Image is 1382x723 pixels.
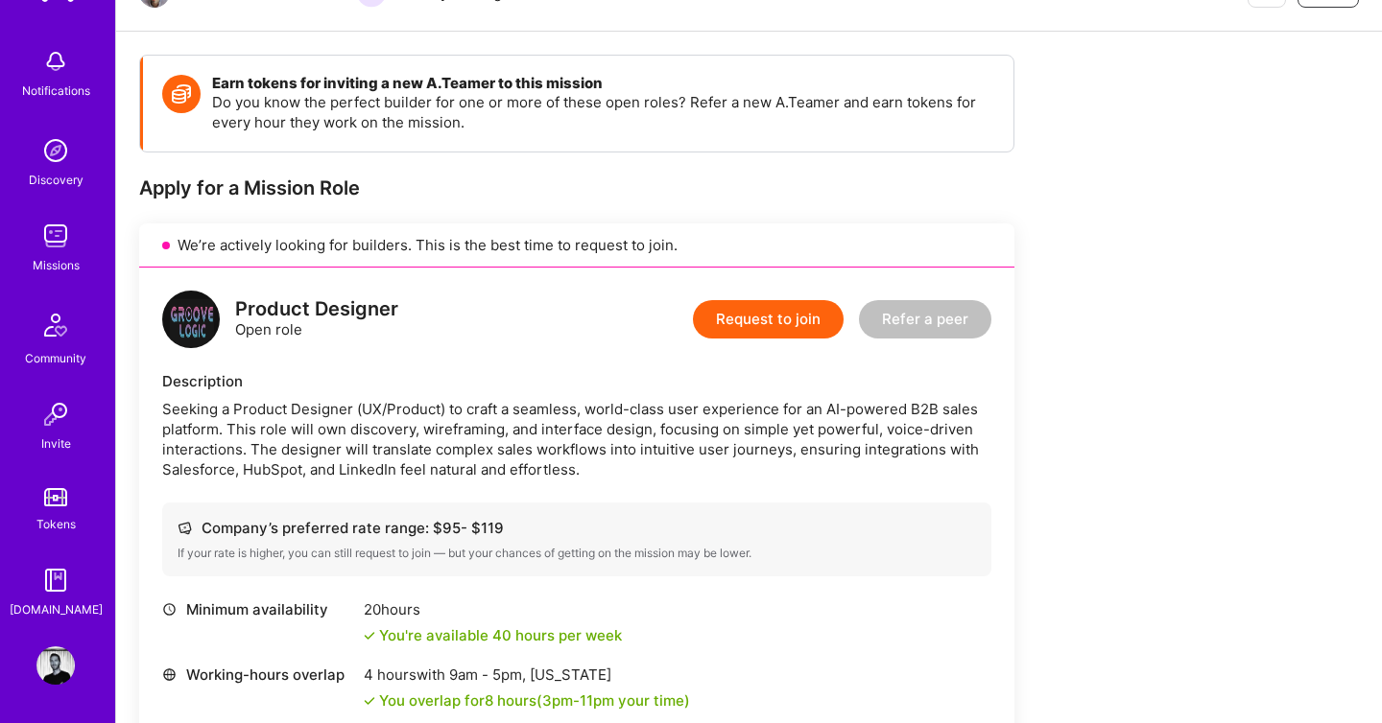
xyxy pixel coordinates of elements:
[162,665,354,685] div: Working-hours overlap
[235,299,398,339] div: Open role
[36,646,75,685] img: User Avatar
[212,92,994,132] p: Do you know the perfect builder for one or more of these open roles? Refer a new A.Teamer and ear...
[162,667,177,682] i: icon World
[44,488,67,506] img: tokens
[364,695,375,707] i: icon Check
[162,599,354,619] div: Minimum availability
[162,371,991,391] div: Description
[162,75,201,113] img: Token icon
[178,518,976,538] div: Company’s preferred rate range: $ 95 - $ 119
[36,217,75,255] img: teamwork
[693,300,844,338] button: Request to join
[36,561,75,599] img: guide book
[22,81,90,101] div: Notifications
[29,170,83,190] div: Discovery
[25,348,86,368] div: Community
[139,223,1014,268] div: We’re actively looking for builders. This is the best time to request to join.
[445,665,530,684] span: 9am - 5pm ,
[379,690,690,711] div: You overlap for 8 hours ( your time)
[859,300,991,338] button: Refer a peer
[36,131,75,170] img: discovery
[364,630,375,641] i: icon Check
[364,599,622,619] div: 20 hours
[162,602,177,617] i: icon Clock
[212,75,994,92] h4: Earn tokens for inviting a new A.Teamer to this mission
[41,433,71,454] div: Invite
[36,42,75,81] img: bell
[542,691,614,710] span: 3pm - 11pm
[364,665,690,685] div: 4 hours with [US_STATE]
[36,514,76,534] div: Tokens
[178,546,976,561] div: If your rate is higher, you can still request to join — but your chances of getting on the missio...
[33,302,79,348] img: Community
[178,521,192,535] i: icon Cash
[162,399,991,479] div: Seeking a Product Designer (UX/Product) to craft a seamless, world-class user experience for an A...
[139,175,1014,200] div: Apply for a Mission Role
[32,646,80,685] a: User Avatar
[364,625,622,645] div: You're available 40 hours per week
[33,255,80,275] div: Missions
[162,291,220,348] img: logo
[235,299,398,319] div: Product Designer
[36,395,75,433] img: Invite
[10,599,103,619] div: [DOMAIN_NAME]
